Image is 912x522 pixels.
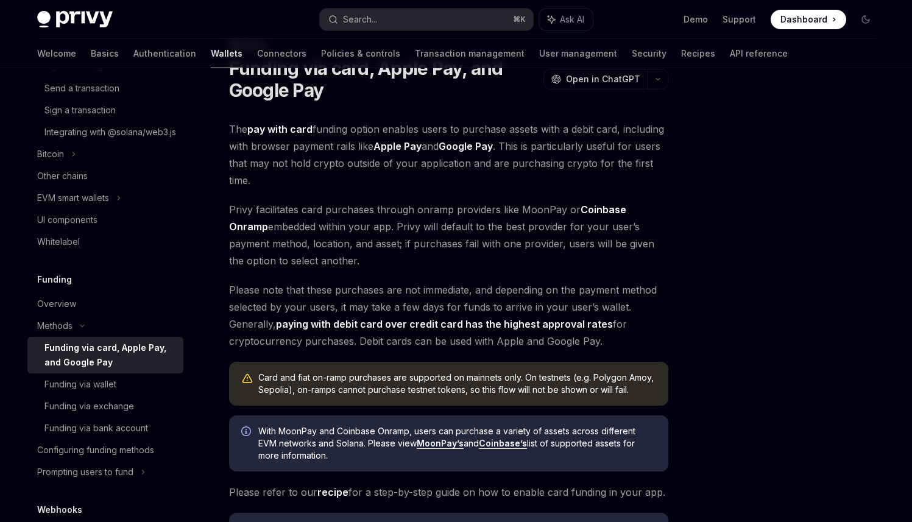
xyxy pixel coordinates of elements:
a: Sign a transaction [27,99,183,121]
a: Support [723,13,756,26]
button: Ask AI [539,9,593,30]
a: User management [539,39,617,68]
button: Search...⌘K [320,9,533,30]
div: Funding via card, Apple Pay, and Google Pay [44,340,176,370]
img: dark logo [37,11,113,28]
span: Ask AI [560,13,584,26]
div: Bitcoin [37,147,64,161]
span: With MoonPay and Coinbase Onramp, users can purchase a variety of assets across different EVM net... [258,425,656,462]
a: Demo [684,13,708,26]
a: Whitelabel [27,231,183,253]
div: EVM smart wallets [37,191,109,205]
h5: Funding [37,272,72,287]
div: UI components [37,213,97,227]
a: recipe [317,486,348,499]
div: Configuring funding methods [37,443,154,457]
a: Connectors [257,39,306,68]
a: Funding via bank account [27,417,183,439]
a: Send a transaction [27,77,183,99]
svg: Info [241,426,253,439]
button: Open in ChatGPT [543,69,648,90]
span: Privy facilitates card purchases through onramp providers like MoonPay or embedded within your ap... [229,201,668,269]
div: Search... [343,12,377,27]
strong: Google Pay [439,140,493,152]
a: Basics [91,39,119,68]
a: Configuring funding methods [27,439,183,461]
a: Overview [27,293,183,315]
div: Prompting users to fund [37,465,133,479]
a: Integrating with @solana/web3.js [27,121,183,143]
a: Coinbase’s [479,438,527,449]
div: Overview [37,297,76,311]
span: Open in ChatGPT [566,73,640,85]
a: Policies & controls [321,39,400,68]
div: Integrating with @solana/web3.js [44,125,176,139]
a: Funding via exchange [27,395,183,417]
div: Funding via wallet [44,377,116,392]
span: ⌘ K [513,15,526,24]
div: Card and fiat on-ramp purchases are supported on mainnets only. On testnets (e.g. Polygon Amoy, S... [258,372,656,396]
a: Welcome [37,39,76,68]
strong: Apple Pay [373,140,422,152]
a: Wallets [211,39,242,68]
a: Transaction management [415,39,525,68]
a: Other chains [27,165,183,187]
a: Dashboard [771,10,846,29]
div: Funding via bank account [44,421,148,436]
a: Authentication [133,39,196,68]
span: Dashboard [780,13,827,26]
span: The funding option enables users to purchase assets with a debit card, including with browser pay... [229,121,668,189]
a: MoonPay’s [417,438,464,449]
div: Other chains [37,169,88,183]
a: Recipes [681,39,715,68]
svg: Warning [241,373,253,385]
button: Toggle dark mode [856,10,875,29]
strong: pay with card [247,123,313,135]
div: Whitelabel [37,235,80,249]
a: API reference [730,39,788,68]
div: Methods [37,319,72,333]
h1: Funding via card, Apple Pay, and Google Pay [229,57,539,101]
strong: paying with debit card over credit card has the highest approval rates [276,318,613,330]
a: Funding via wallet [27,373,183,395]
div: Send a transaction [44,81,119,96]
div: Sign a transaction [44,103,116,118]
a: Funding via card, Apple Pay, and Google Pay [27,337,183,373]
span: Please note that these purchases are not immediate, and depending on the payment method selected ... [229,281,668,350]
div: Funding via exchange [44,399,134,414]
span: Please refer to our for a step-by-step guide on how to enable card funding in your app. [229,484,668,501]
h5: Webhooks [37,503,82,517]
a: Security [632,39,666,68]
a: UI components [27,209,183,231]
